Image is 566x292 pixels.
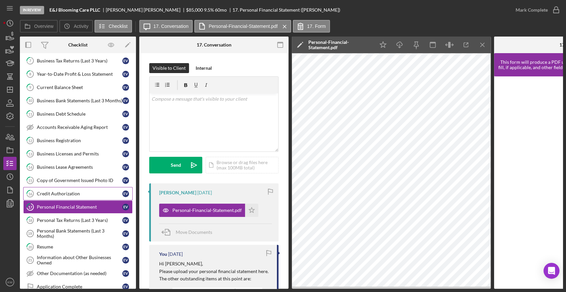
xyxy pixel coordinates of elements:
div: 17. Personal Financial Statement ([PERSON_NAME]) [232,7,340,13]
button: Personal-Financial-Statement.pdf [159,204,258,217]
div: E V [122,217,129,224]
div: Internal [196,63,212,73]
div: Business Lease Agreements [37,164,122,170]
div: 17. Conversation [197,42,231,48]
div: 60 mo [215,7,227,13]
div: E V [122,177,129,184]
tspan: 12 [28,138,32,143]
div: Business Bank Statements (Last 3 Months) [37,98,122,103]
div: Checklist [68,42,88,48]
div: [PERSON_NAME] [PERSON_NAME] [106,7,186,13]
button: KW [3,275,17,289]
button: 17. Form [293,20,330,33]
div: E V [122,71,129,77]
time: 2025-09-11 12:12 [197,190,212,195]
div: E V [122,57,129,64]
button: Personal-Financial-Statement.pdf [194,20,291,33]
button: Activity [59,20,93,33]
div: E V [122,137,129,144]
tspan: 7 [29,58,31,63]
div: Credit Authorization [37,191,122,196]
a: 8Year-to-Date Profit & Loss StatementEV [23,67,133,81]
div: Accounts Receivable Aging Report [37,125,122,130]
button: Mark Complete [509,3,563,17]
a: 10Business Bank Statements (Last 3 Months)EV [23,94,133,107]
div: Personal Bank Statements (Last 3 Months) [37,228,122,239]
tspan: 16 [28,191,32,196]
a: 11Business Debt ScheduleEV [23,107,133,121]
p: Hi [PERSON_NAME], [159,260,270,267]
a: 12Business RegistrationEV [23,134,133,147]
a: 19Personal Bank Statements (Last 3 Months)EV [23,227,133,240]
div: E V [122,257,129,263]
div: Visible to Client [153,63,186,73]
div: E V [122,111,129,117]
a: 9Current Balance SheetEV [23,81,133,94]
a: 13Business Licenses and PermitsEV [23,147,133,160]
span: $85,000 [186,7,203,13]
label: 17. Conversation [154,24,189,29]
div: E V [122,150,129,157]
label: Activity [74,24,88,29]
div: Business Licenses and Permits [37,151,122,156]
div: Personal Tax Returns (Last 3 Years) [37,218,122,223]
p: The other outstanding items at this point are: [159,275,270,282]
tspan: 21 [28,258,32,262]
div: You [159,251,167,257]
div: Business Debt Schedule [37,111,122,117]
tspan: 8 [29,72,31,76]
tspan: 9 [29,85,31,89]
button: Send [149,157,202,173]
tspan: 14 [28,165,32,169]
div: [PERSON_NAME] [159,190,196,195]
div: Open Intercom Messenger [543,263,559,279]
label: Checklist [109,24,128,29]
a: 16Credit AuthorizationEV [23,187,133,200]
tspan: 10 [28,98,32,103]
button: Move Documents [159,224,219,241]
div: Business Registration [37,138,122,143]
text: KW [7,280,13,284]
p: Please upload your personal financial statement here. [159,268,270,275]
a: Other Documentation (as needed)EV [23,267,133,280]
div: Year-to-Date Profit & Loss Statement [37,71,122,77]
a: 7Business Tax Returns (Last 3 Years)EV [23,54,133,67]
div: E V [122,190,129,197]
div: Resume [37,244,122,249]
label: Personal-Financial-Statement.pdf [209,24,278,29]
div: Business Tax Returns (Last 3 Years) [37,58,122,63]
div: E V [122,243,129,250]
div: E V [122,204,129,210]
button: Visible to Client [149,63,189,73]
label: 17. Form [307,24,326,29]
div: Send [171,157,181,173]
a: 17Personal Financial StatementEV [23,200,133,214]
div: 9.5 % [204,7,214,13]
label: Overview [34,24,53,29]
div: E V [122,84,129,91]
a: 20ResumeEV [23,240,133,253]
div: Application Complete [37,284,122,289]
a: 18Personal Tax Returns (Last 3 Years)EV [23,214,133,227]
button: Checklist [94,20,132,33]
div: Other Documentation (as needed) [37,271,122,276]
a: 21Information about Other Businesses OwnedEV [23,253,133,267]
div: E V [122,97,129,104]
div: Personal Financial Statement [37,204,122,210]
tspan: 19 [28,232,32,236]
a: 15Copy of Government Issued Photo IDEV [23,174,133,187]
button: 17. Conversation [139,20,193,33]
div: Personal-Financial-Statement.pdf [172,208,242,213]
button: Internal [192,63,215,73]
div: Current Balance Sheet [37,85,122,90]
tspan: 13 [28,151,32,156]
time: 2025-09-08 20:59 [168,251,183,257]
div: E V [122,283,129,290]
tspan: 11 [28,112,32,116]
div: E V [122,270,129,277]
button: Overview [20,20,58,33]
div: E V [122,230,129,237]
tspan: 15 [28,178,32,182]
div: Mark Complete [516,3,548,17]
div: Copy of Government Issued Photo ID [37,178,122,183]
